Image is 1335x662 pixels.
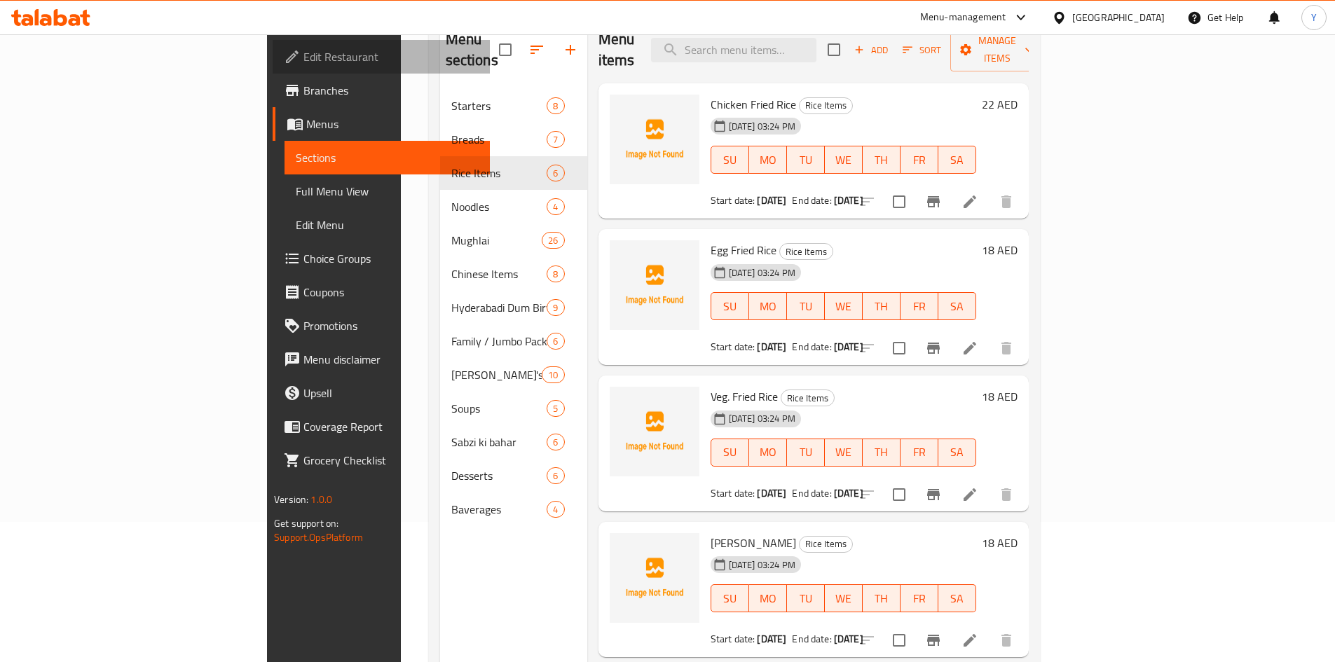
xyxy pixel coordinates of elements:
[296,183,479,200] span: Full Menu View
[749,439,787,467] button: MO
[749,292,787,320] button: MO
[944,588,971,609] span: SA
[917,185,950,219] button: Branch-specific-item
[961,486,978,503] a: Edit menu item
[863,146,901,174] button: TH
[792,630,831,648] span: End date:
[982,387,1018,406] h6: 18 AED
[787,292,825,320] button: TU
[285,174,490,208] a: Full Menu View
[542,234,563,247] span: 26
[906,588,933,609] span: FR
[863,439,901,467] button: TH
[830,296,857,317] span: WE
[961,32,1033,67] span: Manage items
[547,503,563,516] span: 4
[440,89,587,123] div: Starters8
[906,296,933,317] span: FR
[440,358,587,392] div: [PERSON_NAME]'s Daily Special10
[542,232,564,249] div: items
[757,191,786,209] b: [DATE]
[717,442,744,462] span: SU
[717,296,744,317] span: SU
[868,296,895,317] span: TH
[547,133,563,146] span: 7
[451,165,547,181] div: Rice Items
[440,291,587,324] div: Hyderabadi Dum Biryani9
[520,33,554,67] span: Sort sections
[303,385,479,401] span: Upsell
[849,39,894,61] span: Add item
[863,584,901,612] button: TH
[825,146,863,174] button: WE
[920,9,1006,26] div: Menu-management
[306,116,479,132] span: Menus
[451,299,547,316] span: Hyderabadi Dum Biryani
[884,187,914,216] span: Select to update
[884,480,914,509] span: Select to update
[542,368,563,382] span: 10
[830,588,857,609] span: WE
[303,418,479,435] span: Coverage Report
[825,584,863,612] button: WE
[547,167,563,180] span: 6
[273,376,490,410] a: Upsell
[755,442,781,462] span: MO
[717,588,744,609] span: SU
[451,467,547,484] span: Desserts
[451,400,547,417] span: Soups
[982,95,1018,114] h6: 22 AED
[944,150,971,170] span: SA
[834,338,863,356] b: [DATE]
[440,459,587,492] div: Desserts6
[852,42,890,58] span: Add
[547,198,564,215] div: items
[938,439,976,467] button: SA
[440,83,587,532] nav: Menu sections
[547,333,564,350] div: items
[961,340,978,357] a: Edit menu item
[296,149,479,166] span: Sections
[901,146,938,174] button: FR
[451,97,547,114] span: Starters
[849,39,894,61] button: Add
[787,146,825,174] button: TU
[711,386,778,407] span: Veg. Fried Rice
[273,40,490,74] a: Edit Restaurant
[990,331,1023,365] button: delete
[711,584,749,612] button: SU
[1072,10,1165,25] div: [GEOGRAPHIC_DATA]
[711,191,755,209] span: Start date:
[547,200,563,214] span: 4
[440,324,587,358] div: Family / Jumbo Packs6
[547,436,563,449] span: 6
[610,240,699,330] img: Egg Fried Rice
[547,299,564,316] div: items
[799,536,853,553] div: Rice Items
[451,366,542,383] span: [PERSON_NAME]'s Daily Special
[451,232,542,249] span: Mughlai
[755,296,781,317] span: MO
[792,484,831,502] span: End date:
[755,588,781,609] span: MO
[440,392,587,425] div: Soups5
[451,366,542,383] div: Nayaab's Daily Special
[273,443,490,477] a: Grocery Checklist
[711,439,749,467] button: SU
[961,632,978,649] a: Edit menu item
[917,331,950,365] button: Branch-specific-item
[830,442,857,462] span: WE
[830,150,857,170] span: WE
[793,588,819,609] span: TU
[901,439,938,467] button: FR
[547,467,564,484] div: items
[711,532,796,553] span: [PERSON_NAME]
[723,558,801,572] span: [DATE] 03:24 PM
[598,29,635,71] h2: Menu items
[711,146,749,174] button: SU
[711,338,755,356] span: Start date:
[440,123,587,156] div: Breads7
[273,410,490,443] a: Coverage Report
